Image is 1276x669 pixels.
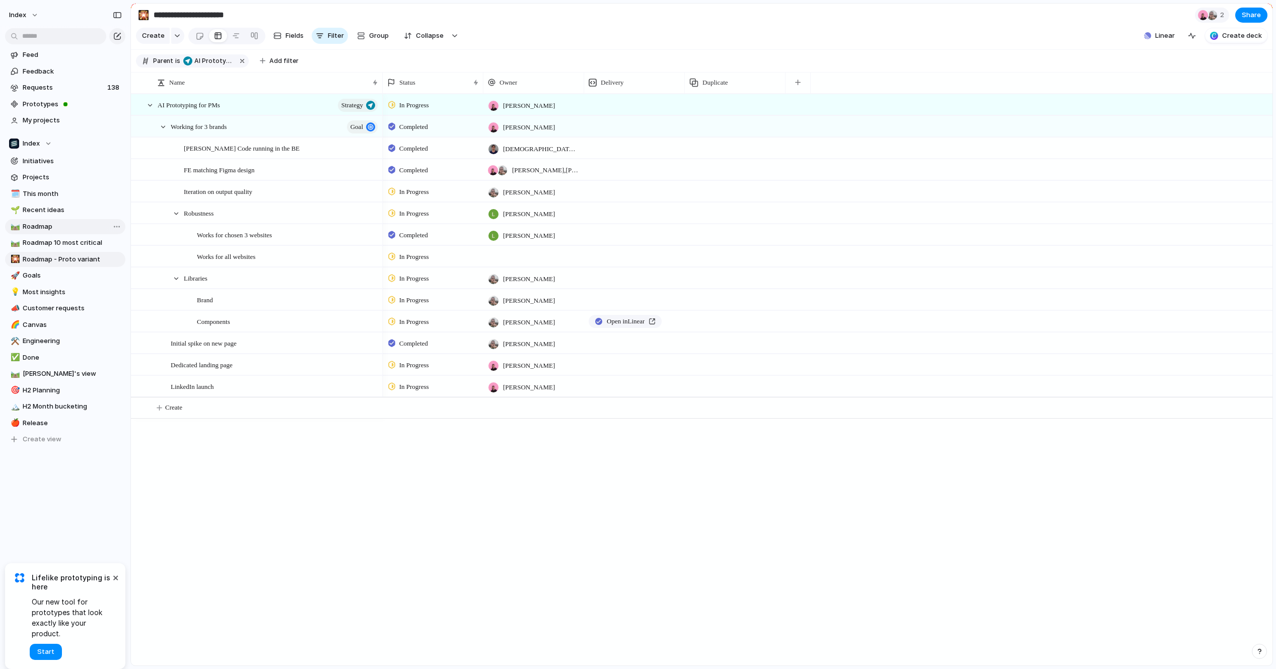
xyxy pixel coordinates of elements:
button: 🗓️ [9,189,19,199]
button: Create view [5,432,125,447]
span: In Progress [399,100,429,110]
span: Owner [500,78,517,88]
button: 🍎 [9,418,19,428]
div: 🛤️ [11,237,18,249]
span: [PERSON_NAME] [503,317,555,327]
button: 🎇 [9,254,19,264]
span: [PERSON_NAME] , [PERSON_NAME] [512,165,580,175]
div: 🛤️ [11,221,18,232]
div: 🚀 [11,270,18,282]
span: Linear [1155,31,1175,41]
span: Fields [286,31,304,41]
div: 💡Most insights [5,285,125,300]
div: ✅ [11,352,18,363]
button: AI Prototyping for PMs [181,55,236,66]
span: Lifelike prototyping is here [32,573,110,591]
button: Collapse [398,28,449,44]
span: Components [197,315,230,327]
a: 🚀Goals [5,268,125,283]
span: Feed [23,50,122,60]
span: Share [1242,10,1261,20]
a: 🌱Recent ideas [5,203,125,218]
div: 🍎Release [5,416,125,431]
span: [PERSON_NAME] [503,339,555,349]
span: Robustness [184,207,214,219]
div: 🎇 [11,253,18,265]
span: Open in Linear [607,316,645,326]
span: Duplicate [702,78,728,88]
span: Works for chosen 3 websites [197,229,272,240]
a: 🗓️This month [5,186,125,202]
span: Brand [197,294,213,305]
span: Strategy [341,98,363,112]
span: Recent ideas [23,205,122,215]
a: Initiatives [5,154,125,169]
span: Filter [328,31,344,41]
span: Status [399,78,415,88]
a: Open inLinear [589,315,662,328]
div: 🌈Canvas [5,317,125,332]
a: 🛤️Roadmap [5,219,125,234]
span: [PERSON_NAME] [503,122,555,132]
span: Prototypes [23,99,122,109]
a: Feed [5,47,125,62]
span: In Progress [399,209,429,219]
span: Start [37,647,54,657]
span: Create deck [1222,31,1262,41]
span: is [175,56,180,65]
a: ⚒️Engineering [5,333,125,349]
span: Index [9,10,26,20]
span: In Progress [399,382,429,392]
button: Index [5,136,125,151]
button: ✅ [9,353,19,363]
button: Create deck [1205,28,1267,43]
span: Create [165,403,182,413]
span: Completed [399,122,428,132]
button: 🌱 [9,205,19,215]
div: 🌈 [11,319,18,330]
span: Group [369,31,389,41]
span: 138 [107,83,121,93]
span: Completed [399,230,428,240]
a: 🛤️[PERSON_NAME]'s view [5,366,125,381]
span: Working for 3 brands [171,120,227,132]
span: [PERSON_NAME] [503,101,555,111]
button: Strategy [338,99,378,112]
button: 🛤️ [9,222,19,232]
div: 💡 [11,286,18,298]
div: ✅Done [5,350,125,365]
span: Our new tool for prototypes that look exactly like your product. [32,596,110,639]
button: 🚀 [9,271,19,281]
span: Projects [23,172,122,182]
span: Create [142,31,165,41]
span: Delivery [601,78,623,88]
span: FE matching Figma design [184,164,254,175]
span: In Progress [399,274,429,284]
span: Canvas [23,320,122,330]
span: Roadmap - Proto variant [23,254,122,264]
span: [PERSON_NAME] [503,231,555,241]
span: Goal [350,120,363,134]
button: 📣 [9,303,19,313]
span: H2 Planning [23,385,122,395]
span: Most insights [23,287,122,297]
span: Completed [399,339,428,349]
span: Initial spike on new page [171,337,237,349]
button: Filter [312,28,348,44]
a: My projects [5,113,125,128]
span: In Progress [399,295,429,305]
button: 🎇 [135,7,152,23]
span: [PERSON_NAME] [503,209,555,219]
span: [PERSON_NAME] Code running in the BE [184,142,300,154]
button: 🌈 [9,320,19,330]
span: In Progress [399,252,429,262]
span: Roadmap 10 most critical [23,238,122,248]
button: Linear [1140,28,1179,43]
span: Index [23,139,40,149]
div: 🎯 [11,384,18,396]
a: 📣Customer requests [5,301,125,316]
